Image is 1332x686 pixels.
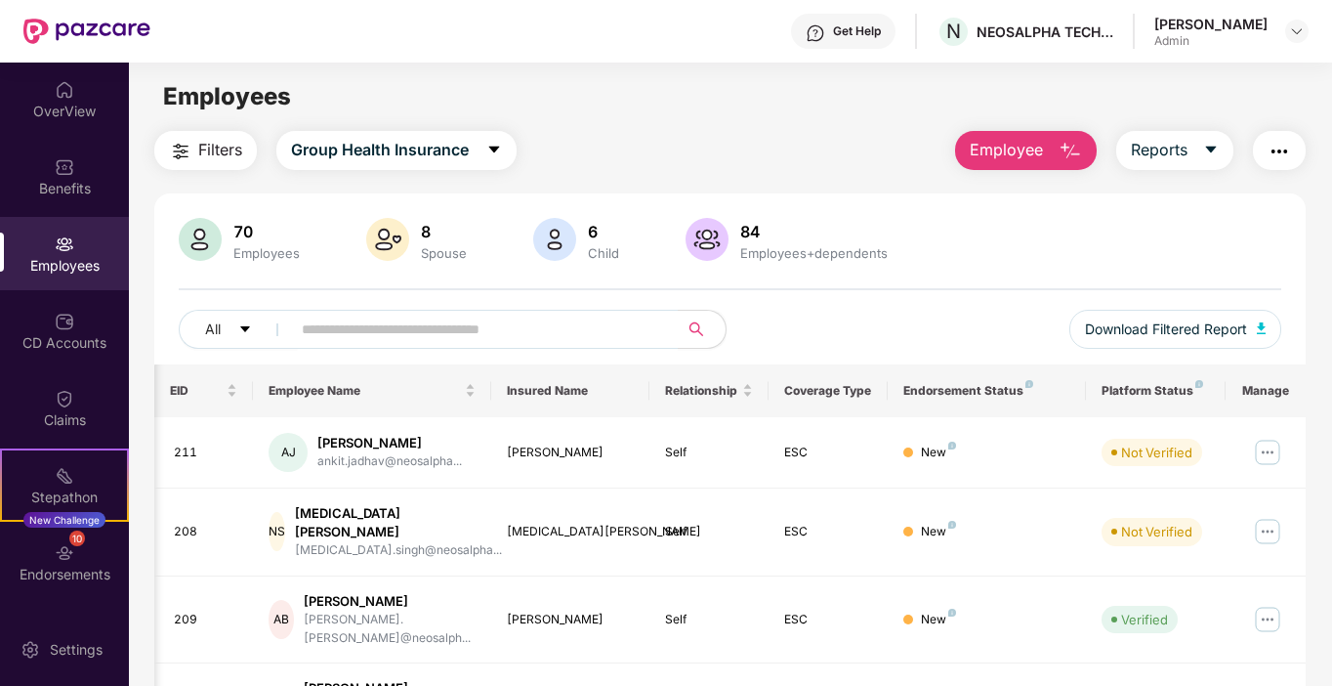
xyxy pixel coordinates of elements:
span: EID [170,383,224,399]
img: svg+xml;base64,PHN2ZyB4bWxucz0iaHR0cDovL3d3dy53My5vcmcvMjAwMC9zdmciIHdpZHRoPSI4IiBoZWlnaHQ9IjgiIH... [948,521,956,529]
div: 208 [174,523,238,541]
button: Allcaret-down [179,310,298,349]
div: Not Verified [1121,443,1192,462]
div: New Challenge [23,512,105,528]
button: Download Filtered Report [1069,310,1282,349]
div: [PERSON_NAME] [317,434,462,452]
div: [MEDICAL_DATA][PERSON_NAME] [295,504,502,541]
img: svg+xml;base64,PHN2ZyB4bWxucz0iaHR0cDovL3d3dy53My5vcmcvMjAwMC9zdmciIHhtbG5zOnhsaW5rPSJodHRwOi8vd3... [366,218,409,261]
img: svg+xml;base64,PHN2ZyBpZD0iRHJvcGRvd24tMzJ4MzIiIHhtbG5zPSJodHRwOi8vd3d3LnczLm9yZy8yMDAwL3N2ZyIgd2... [1289,23,1305,39]
div: New [921,523,956,541]
span: Download Filtered Report [1085,319,1247,340]
div: [MEDICAL_DATA].singh@neosalpha... [295,541,502,560]
div: Child [584,245,623,261]
span: Employees [163,82,291,110]
button: search [678,310,727,349]
span: Group Health Insurance [291,138,469,162]
img: svg+xml;base64,PHN2ZyBpZD0iRW5kb3JzZW1lbnRzIiB4bWxucz0iaHR0cDovL3d3dy53My5vcmcvMjAwMC9zdmciIHdpZH... [55,543,74,563]
div: 8 [417,222,471,241]
img: svg+xml;base64,PHN2ZyB4bWxucz0iaHR0cDovL3d3dy53My5vcmcvMjAwMC9zdmciIHdpZHRoPSIyNCIgaGVpZ2h0PSIyNC... [1268,140,1291,163]
img: svg+xml;base64,PHN2ZyBpZD0iQ2xhaW0iIHhtbG5zPSJodHRwOi8vd3d3LnczLm9yZy8yMDAwL3N2ZyIgd2lkdGg9IjIwIi... [55,389,74,408]
img: svg+xml;base64,PHN2ZyBpZD0iSG9tZSIgeG1sbnM9Imh0dHA6Ly93d3cudzMub3JnLzIwMDAvc3ZnIiB3aWR0aD0iMjAiIG... [55,80,74,100]
img: svg+xml;base64,PHN2ZyBpZD0iQmVuZWZpdHMiIHhtbG5zPSJodHRwOi8vd3d3LnczLm9yZy8yMDAwL3N2ZyIgd2lkdGg9Ij... [55,157,74,177]
img: svg+xml;base64,PHN2ZyB4bWxucz0iaHR0cDovL3d3dy53My5vcmcvMjAwMC9zdmciIHdpZHRoPSIyMSIgaGVpZ2h0PSIyMC... [55,466,74,486]
div: ESC [784,611,872,629]
div: Settings [44,640,108,660]
div: NS [269,512,285,551]
div: Endorsement Status [903,383,1070,399]
img: svg+xml;base64,PHN2ZyB4bWxucz0iaHR0cDovL3d3dy53My5vcmcvMjAwMC9zdmciIHdpZHRoPSIyNCIgaGVpZ2h0PSIyNC... [169,140,192,163]
div: ESC [784,444,872,462]
th: EID [154,364,254,417]
img: svg+xml;base64,PHN2ZyB4bWxucz0iaHR0cDovL3d3dy53My5vcmcvMjAwMC9zdmciIHdpZHRoPSI4IiBoZWlnaHQ9IjgiIH... [1025,380,1033,388]
div: [PERSON_NAME] [507,611,635,629]
span: N [946,20,961,43]
div: Verified [1121,610,1168,629]
div: NEOSALPHA TECHNOLOGIES [GEOGRAPHIC_DATA] [977,22,1113,41]
div: [PERSON_NAME] [507,444,635,462]
div: 10 [69,531,85,546]
img: manageButton [1252,604,1283,635]
div: Admin [1154,33,1268,49]
div: [PERSON_NAME] [304,592,476,611]
img: svg+xml;base64,PHN2ZyB4bWxucz0iaHR0cDovL3d3dy53My5vcmcvMjAwMC9zdmciIHhtbG5zOnhsaW5rPSJodHRwOi8vd3... [179,218,222,261]
div: [MEDICAL_DATA][PERSON_NAME] [507,523,635,541]
div: Platform Status [1102,383,1209,399]
div: ankit.jadhav@neosalpha... [317,452,462,471]
span: caret-down [1203,142,1219,159]
div: Self [665,523,753,541]
th: Employee Name [253,364,491,417]
div: AB [269,600,294,639]
img: svg+xml;base64,PHN2ZyB4bWxucz0iaHR0cDovL3d3dy53My5vcmcvMjAwMC9zdmciIHhtbG5zOnhsaW5rPSJodHRwOi8vd3... [1059,140,1082,163]
div: 209 [174,611,238,629]
div: Get Help [833,23,881,39]
span: caret-down [238,322,252,338]
th: Manage [1227,364,1306,417]
div: Employees [229,245,304,261]
span: search [678,322,716,337]
span: Relationship [665,383,738,399]
div: Stepathon [2,488,127,507]
img: svg+xml;base64,PHN2ZyB4bWxucz0iaHR0cDovL3d3dy53My5vcmcvMjAwMC9zdmciIHdpZHRoPSI4IiBoZWlnaHQ9IjgiIH... [1195,380,1203,388]
div: 211 [174,444,238,462]
div: Not Verified [1121,522,1192,541]
button: Reportscaret-down [1116,131,1233,170]
span: Employee Name [269,383,461,399]
div: Employees+dependents [736,245,892,261]
img: svg+xml;base64,PHN2ZyBpZD0iU2V0dGluZy0yMHgyMCIgeG1sbnM9Imh0dHA6Ly93d3cudzMub3JnLzIwMDAvc3ZnIiB3aW... [21,640,40,660]
button: Filters [154,131,257,170]
div: Self [665,611,753,629]
img: svg+xml;base64,PHN2ZyB4bWxucz0iaHR0cDovL3d3dy53My5vcmcvMjAwMC9zdmciIHhtbG5zOnhsaW5rPSJodHRwOi8vd3... [686,218,728,261]
span: Reports [1131,138,1187,162]
div: New [921,611,956,629]
button: Employee [955,131,1097,170]
div: 6 [584,222,623,241]
img: svg+xml;base64,PHN2ZyB4bWxucz0iaHR0cDovL3d3dy53My5vcmcvMjAwMC9zdmciIHdpZHRoPSI4IiBoZWlnaHQ9IjgiIH... [948,442,956,450]
span: caret-down [486,142,502,159]
img: svg+xml;base64,PHN2ZyBpZD0iQ0RfQWNjb3VudHMiIGRhdGEtbmFtZT0iQ0QgQWNjb3VudHMiIHhtbG5zPSJodHRwOi8vd3... [55,312,74,331]
th: Relationship [649,364,769,417]
img: svg+xml;base64,PHN2ZyBpZD0iSGVscC0zMngzMiIgeG1sbnM9Imh0dHA6Ly93d3cudzMub3JnLzIwMDAvc3ZnIiB3aWR0aD... [806,23,825,43]
div: AJ [269,433,308,472]
img: manageButton [1252,437,1283,468]
span: All [205,319,221,340]
div: ESC [784,523,872,541]
button: Group Health Insurancecaret-down [276,131,517,170]
img: svg+xml;base64,PHN2ZyBpZD0iRW1wbG95ZWVzIiB4bWxucz0iaHR0cDovL3d3dy53My5vcmcvMjAwMC9zdmciIHdpZHRoPS... [55,235,74,254]
img: svg+xml;base64,PHN2ZyB4bWxucz0iaHR0cDovL3d3dy53My5vcmcvMjAwMC9zdmciIHdpZHRoPSI4IiBoZWlnaHQ9IjgiIH... [948,609,956,617]
div: 84 [736,222,892,241]
div: Spouse [417,245,471,261]
span: Employee [970,138,1043,162]
th: Coverage Type [769,364,888,417]
img: manageButton [1252,516,1283,547]
img: svg+xml;base64,PHN2ZyB4bWxucz0iaHR0cDovL3d3dy53My5vcmcvMjAwMC9zdmciIHhtbG5zOnhsaW5rPSJodHRwOi8vd3... [1257,322,1267,334]
div: [PERSON_NAME].[PERSON_NAME]@neosalph... [304,611,476,648]
div: [PERSON_NAME] [1154,15,1268,33]
div: Self [665,444,753,462]
th: Insured Name [491,364,650,417]
div: New [921,444,956,462]
img: New Pazcare Logo [23,19,150,44]
div: 70 [229,222,304,241]
span: Filters [198,138,242,162]
img: svg+xml;base64,PHN2ZyB4bWxucz0iaHR0cDovL3d3dy53My5vcmcvMjAwMC9zdmciIHhtbG5zOnhsaW5rPSJodHRwOi8vd3... [533,218,576,261]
